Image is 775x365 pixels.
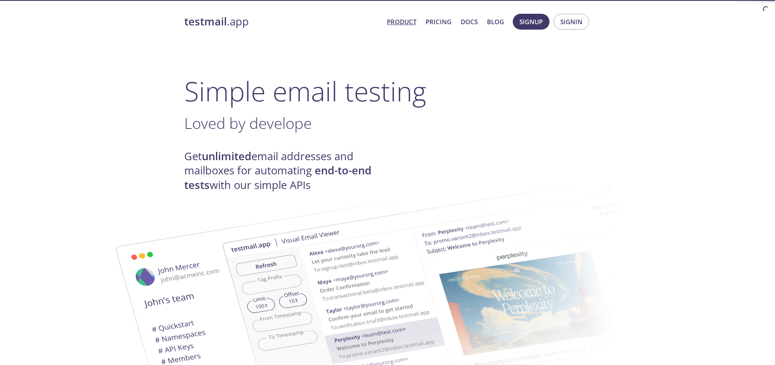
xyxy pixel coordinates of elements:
a: Blog [487,16,504,27]
a: Product [387,16,416,27]
strong: unlimited [202,149,251,164]
a: Docs [461,16,478,27]
strong: end-to-end tests [184,163,371,192]
button: Signup [513,14,549,30]
a: Pricing [426,16,451,27]
strong: testmail [184,14,227,29]
span: Signin [560,16,582,27]
h4: Get email addresses and mailboxes for automating with our simple APIs [184,149,388,192]
a: testmail.app [184,15,380,29]
span: Signup [519,16,543,27]
h1: Simple email testing [184,75,591,107]
button: Signin [554,14,589,30]
span: Loved by develope [184,113,312,133]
